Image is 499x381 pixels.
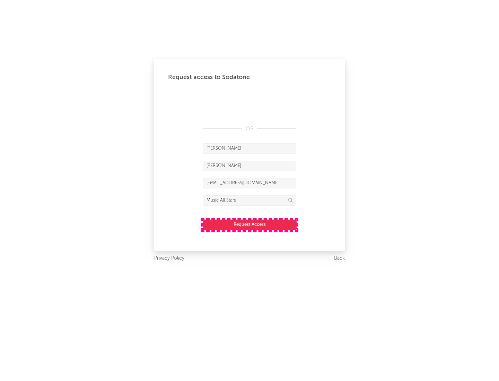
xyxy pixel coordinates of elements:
button: Request Access [203,220,297,230]
input: Last Name [203,161,296,171]
input: Email [203,178,296,188]
input: First Name [203,143,296,154]
a: Back [334,254,345,263]
input: Division [203,195,296,206]
div: Request access to Sodatone [168,73,331,81]
div: OR [203,125,296,133]
a: Privacy Policy [154,254,184,263]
